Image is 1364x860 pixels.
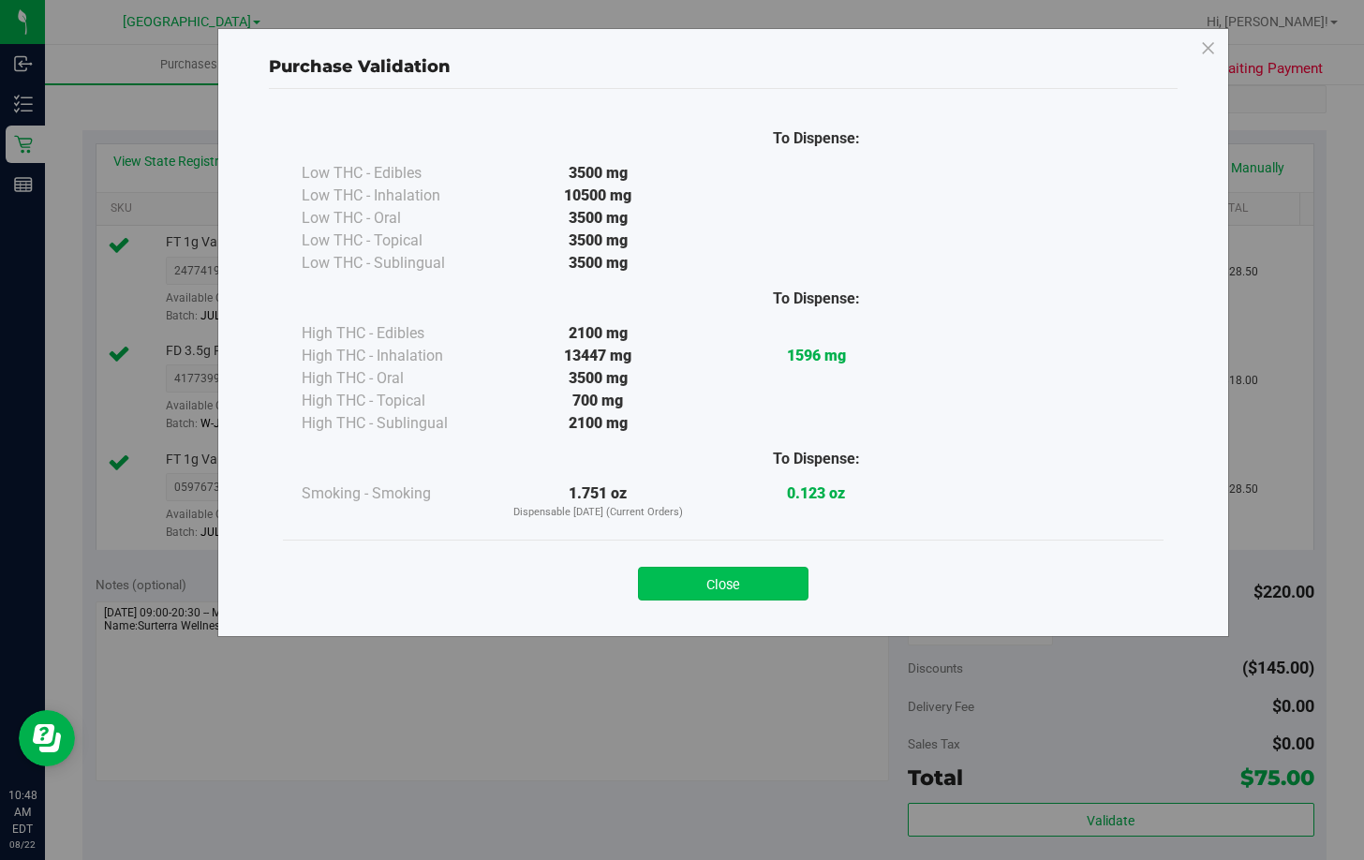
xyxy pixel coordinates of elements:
[489,505,707,521] p: Dispensable [DATE] (Current Orders)
[302,162,489,185] div: Low THC - Edibles
[19,710,75,766] iframe: Resource center
[302,412,489,435] div: High THC - Sublingual
[638,567,808,601] button: Close
[489,412,707,435] div: 2100 mg
[489,185,707,207] div: 10500 mg
[787,484,845,502] strong: 0.123 oz
[302,185,489,207] div: Low THC - Inhalation
[707,448,926,470] div: To Dispense:
[269,56,451,77] span: Purchase Validation
[302,345,489,367] div: High THC - Inhalation
[302,482,489,505] div: Smoking - Smoking
[489,390,707,412] div: 700 mg
[489,162,707,185] div: 3500 mg
[302,207,489,230] div: Low THC - Oral
[489,322,707,345] div: 2100 mg
[707,127,926,150] div: To Dispense:
[302,322,489,345] div: High THC - Edibles
[489,345,707,367] div: 13447 mg
[489,230,707,252] div: 3500 mg
[489,252,707,274] div: 3500 mg
[489,207,707,230] div: 3500 mg
[302,252,489,274] div: Low THC - Sublingual
[302,390,489,412] div: High THC - Topical
[489,482,707,521] div: 1.751 oz
[302,367,489,390] div: High THC - Oral
[707,288,926,310] div: To Dispense:
[787,347,846,364] strong: 1596 mg
[302,230,489,252] div: Low THC - Topical
[489,367,707,390] div: 3500 mg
